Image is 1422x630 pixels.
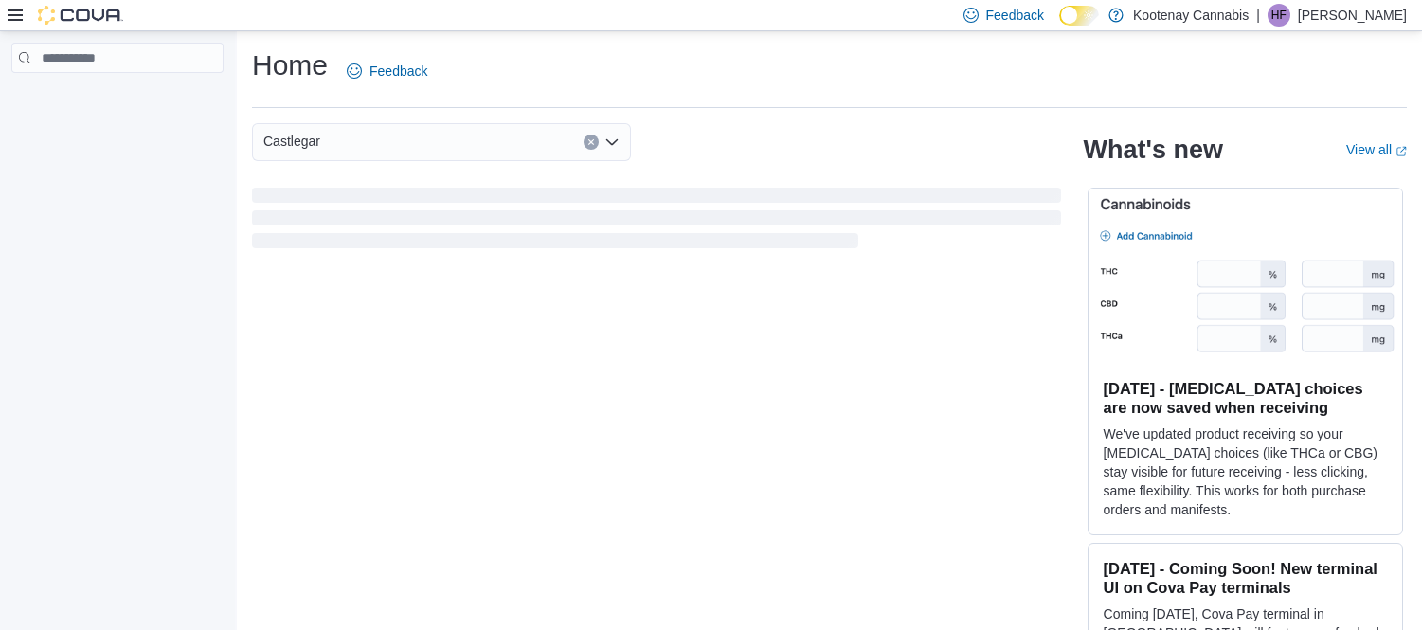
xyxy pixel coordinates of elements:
[1084,135,1223,165] h2: What's new
[252,191,1061,252] span: Loading
[1268,4,1290,27] div: Heather Fancy
[252,46,328,84] h1: Home
[263,130,320,153] span: Castlegar
[1271,4,1287,27] span: HF
[584,135,599,150] button: Clear input
[1104,379,1387,417] h3: [DATE] - [MEDICAL_DATA] choices are now saved when receiving
[1346,142,1407,157] a: View allExternal link
[1059,26,1060,27] span: Dark Mode
[1104,424,1387,519] p: We've updated product receiving so your [MEDICAL_DATA] choices (like THCa or CBG) stay visible fo...
[11,77,224,122] nav: Complex example
[38,6,123,25] img: Cova
[369,62,427,81] span: Feedback
[1395,146,1407,157] svg: External link
[986,6,1044,25] span: Feedback
[1298,4,1407,27] p: [PERSON_NAME]
[604,135,620,150] button: Open list of options
[1256,4,1260,27] p: |
[1104,559,1387,597] h3: [DATE] - Coming Soon! New terminal UI on Cova Pay terminals
[339,52,435,90] a: Feedback
[1059,6,1099,26] input: Dark Mode
[1133,4,1249,27] p: Kootenay Cannabis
